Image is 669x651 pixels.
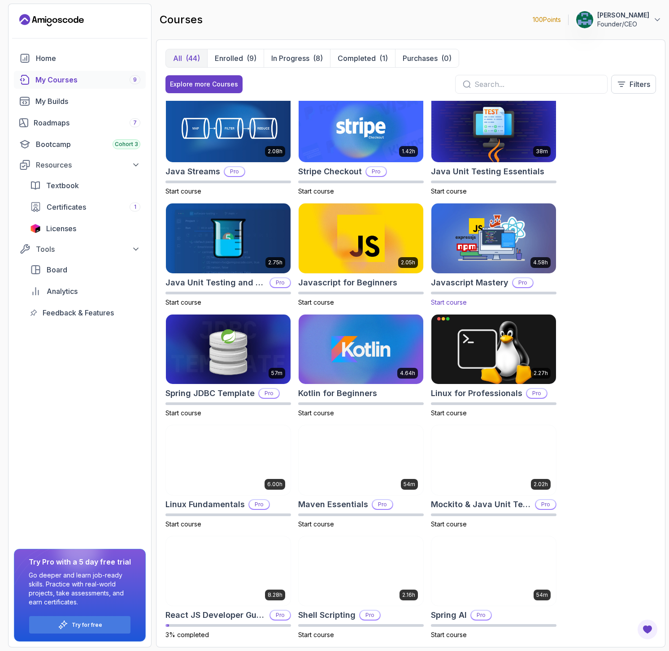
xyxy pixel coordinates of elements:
[431,520,467,528] span: Start course
[513,278,533,287] p: Pro
[170,80,238,89] div: Explore more Courses
[46,180,79,191] span: Textbook
[366,167,386,176] p: Pro
[534,481,548,488] p: 2.02h
[402,591,415,599] p: 2.16h
[313,53,323,64] div: (8)
[166,49,207,67] button: All(44)
[165,498,245,511] h2: Linux Fundamentals
[47,286,78,297] span: Analytics
[25,282,146,300] a: analytics
[207,49,264,67] button: Enrolled(9)
[527,389,547,398] p: Pro
[72,621,102,629] a: Try for free
[14,92,146,110] a: builds
[36,139,140,150] div: Bootcamp
[298,631,334,638] span: Start course
[431,315,556,384] img: Linux for Professionals card
[395,49,459,67] button: Purchases(0)
[271,370,282,377] p: 57m
[611,75,656,94] button: Filters
[271,53,309,64] p: In Progress
[268,591,282,599] p: 8.28h
[534,370,548,377] p: 2.27h
[166,203,291,273] img: Java Unit Testing and TDD card
[299,536,423,606] img: Shell Scripting card
[166,536,291,606] img: React JS Developer Guide card
[431,165,544,178] h2: Java Unit Testing Essentials
[373,500,392,509] p: Pro
[299,93,423,163] img: Stripe Checkout card
[36,53,140,64] div: Home
[431,409,467,417] span: Start course
[25,261,146,279] a: board
[533,15,561,24] p: 100 Points
[576,11,593,28] img: user profile image
[14,114,146,132] a: roadmaps
[34,117,140,128] div: Roadmaps
[25,177,146,194] a: textbook
[431,609,467,621] h2: Spring AI
[165,631,209,638] span: 3% completed
[36,160,140,170] div: Resources
[30,224,41,233] img: jetbrains icon
[46,223,76,234] span: Licenses
[165,276,266,289] h2: Java Unit Testing and TDD
[25,304,146,322] a: feedback
[401,259,415,266] p: 2.05h
[165,165,220,178] h2: Java Streams
[298,520,334,528] span: Start course
[431,93,556,163] img: Java Unit Testing Essentials card
[298,409,334,417] span: Start course
[630,79,650,90] p: Filters
[404,481,415,488] p: 54m
[471,611,491,620] p: Pro
[36,244,140,254] div: Tools
[173,53,182,64] p: All
[431,498,531,511] h2: Mockito & Java Unit Testing
[134,203,136,211] span: 1
[402,148,415,155] p: 1.42h
[441,53,452,64] div: (0)
[165,387,255,400] h2: Spring JDBC Template
[299,425,423,495] img: Maven Essentials card
[165,298,201,306] span: Start course
[165,520,201,528] span: Start course
[14,157,146,173] button: Resources
[29,571,131,607] p: Go deeper and learn job-ready skills. Practice with real-world projects, take assessments, and ea...
[400,370,415,377] p: 4.64h
[298,187,334,195] span: Start course
[259,389,279,398] p: Pro
[597,20,649,29] p: Founder/CEO
[270,278,290,287] p: Pro
[637,619,658,640] button: Open Feedback Button
[267,481,282,488] p: 6.00h
[165,187,201,195] span: Start course
[431,187,467,195] span: Start course
[338,53,376,64] p: Completed
[533,259,548,266] p: 4.58h
[597,11,649,20] p: [PERSON_NAME]
[249,500,269,509] p: Pro
[298,387,377,400] h2: Kotlin for Beginners
[35,74,140,85] div: My Courses
[14,71,146,89] a: courses
[536,500,556,509] p: Pro
[431,631,467,638] span: Start course
[166,315,291,384] img: Spring JDBC Template card
[536,591,548,599] p: 54m
[403,53,438,64] p: Purchases
[431,425,556,495] img: Mockito & Java Unit Testing card
[186,53,200,64] div: (44)
[25,220,146,237] a: licenses
[133,76,137,83] span: 9
[165,75,243,93] button: Explore more Courses
[215,53,243,64] p: Enrolled
[14,241,146,257] button: Tools
[298,609,356,621] h2: Shell Scripting
[247,53,256,64] div: (9)
[298,276,397,289] h2: Javascript for Beginners
[431,276,508,289] h2: Javascript Mastery
[330,49,395,67] button: Completed(1)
